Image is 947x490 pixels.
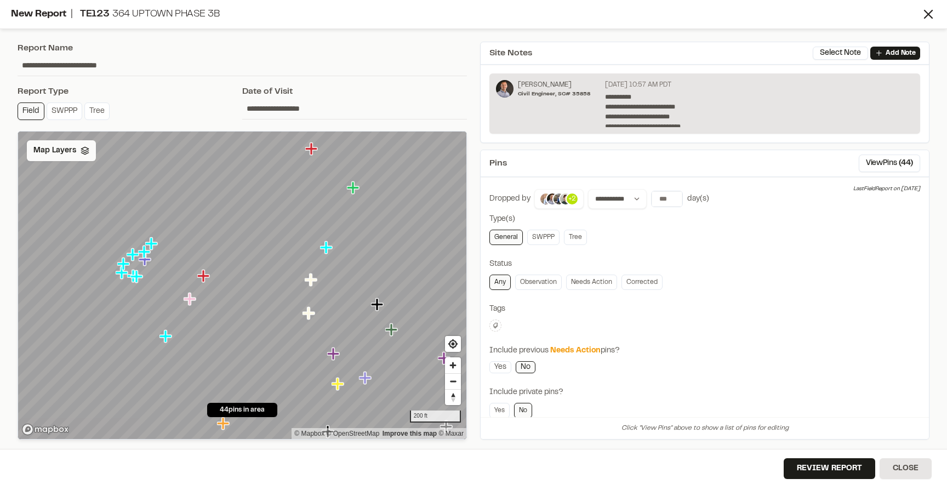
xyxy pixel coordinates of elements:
button: Edit Tags [489,320,501,332]
div: Map marker [303,306,317,321]
span: Pins [489,157,507,170]
a: Yes [489,403,510,418]
div: Map marker [127,269,141,283]
button: Review Report [784,458,875,479]
a: Yes [489,361,511,373]
a: SWPPP [527,230,560,245]
div: Map marker [438,351,452,366]
div: Map marker [385,323,400,337]
div: Map marker [305,273,319,287]
a: Any [489,275,511,290]
p: Add Note [886,48,916,58]
div: Map marker [332,377,346,391]
canvas: Map [18,132,466,439]
img: Landon Messal [539,192,552,206]
div: Map marker [440,420,454,434]
div: Map marker [117,257,132,271]
div: Map marker [127,248,141,262]
button: +2 [534,189,584,209]
div: day(s) [687,193,709,205]
div: Map marker [184,292,198,306]
div: Report Type [18,85,242,98]
p: Civil Engineer, SC# 35858 [518,90,590,98]
div: Map marker [217,417,231,431]
a: General [489,230,523,245]
div: Report Name [18,42,467,55]
img: Landon Messal [546,192,559,206]
div: Map marker [320,241,334,255]
img: Andrew Cook [559,192,572,206]
button: Find my location [445,336,461,352]
button: Close [880,458,932,479]
div: Map marker [322,425,336,439]
div: Dropped by [489,193,530,205]
div: Map marker [305,142,320,156]
div: Map marker [359,371,373,385]
div: Status [489,258,920,270]
div: Map marker [371,298,385,312]
a: Observation [515,275,562,290]
a: Maxar [438,430,464,437]
span: 44 pins in area [220,405,265,415]
span: Zoom out [445,374,461,389]
div: Type(s) [489,213,920,225]
span: 364 Uptown Phase 3B [112,10,220,19]
button: Reset bearing to north [445,389,461,405]
div: Click "View Pins" above to show a list of pins for editing [481,417,929,439]
a: Mapbox [294,430,324,437]
p: +2 [568,194,576,204]
div: 200 ft [410,411,461,423]
div: Map marker [116,266,130,280]
span: Reset bearing to north [445,390,461,405]
div: Map marker [159,329,174,344]
div: Map marker [139,253,153,267]
div: Map marker [347,181,361,195]
a: No [514,403,532,418]
span: ( 44 ) [899,157,913,169]
div: Include previous pins? [489,345,920,357]
a: Map feedback [383,430,437,437]
span: Site Notes [489,47,532,60]
p: [DATE] 10:57 AM PDT [605,80,671,90]
div: Map marker [327,347,341,361]
a: Corrected [621,275,663,290]
div: Map marker [138,245,152,259]
a: Needs Action [566,275,617,290]
button: Select Note [813,47,868,60]
a: No [516,361,535,373]
div: Last Field Report on [DATE] [853,185,920,193]
span: Needs Action [550,347,601,354]
button: ViewPins (44) [859,155,920,172]
div: Include private pins? [489,386,920,398]
div: Map marker [130,270,145,284]
div: Tags [489,303,920,315]
button: Zoom in [445,357,461,373]
img: Landon Messal [496,80,514,98]
a: Tree [564,230,587,245]
div: Map marker [145,237,159,251]
img: Troy Brennan [552,192,566,206]
div: Date of Visit [242,85,467,98]
div: New Report [11,7,921,22]
button: Zoom out [445,373,461,389]
a: OpenStreetMap [327,430,380,437]
div: Map marker [197,269,212,283]
p: [PERSON_NAME] [518,80,590,90]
